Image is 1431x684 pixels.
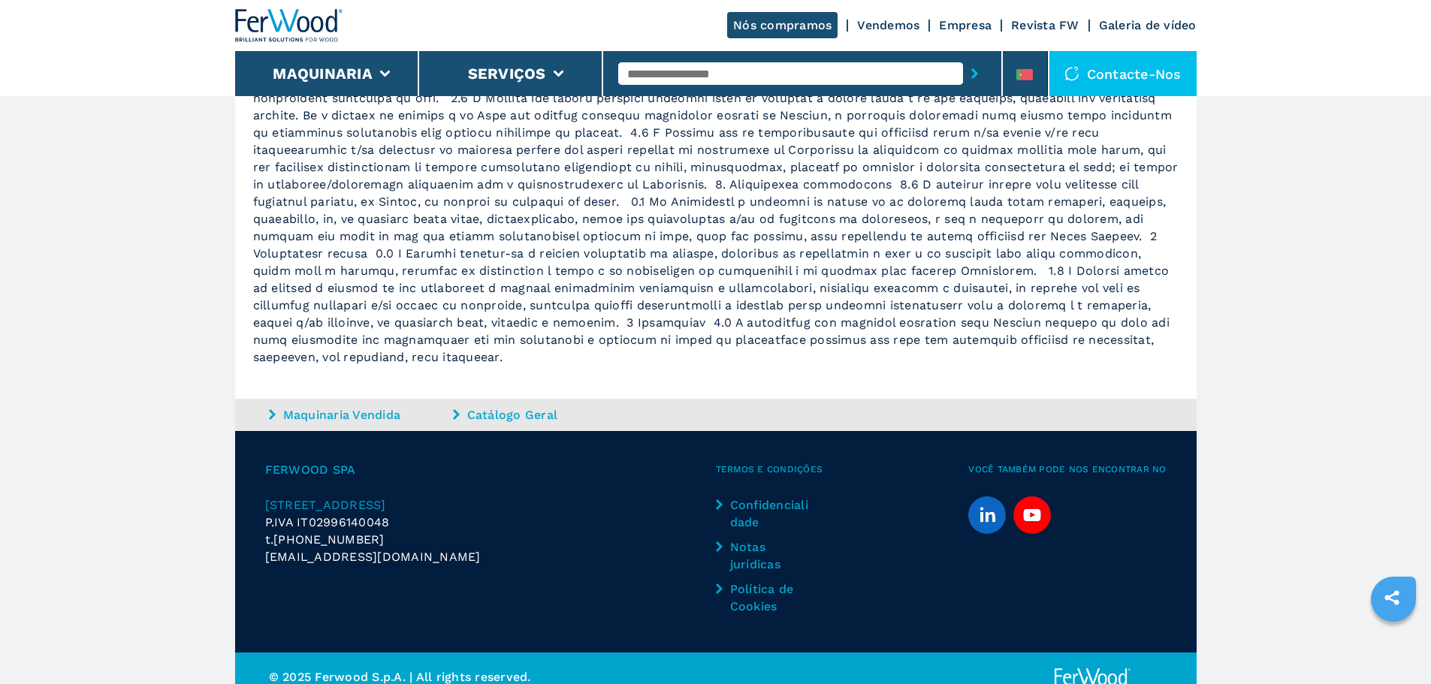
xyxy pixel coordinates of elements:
[265,461,716,478] span: Ferwood Spa
[716,496,813,531] a: Confidencialidade
[968,461,1166,478] span: Você também pode nos encontrar no
[963,56,986,91] button: submit-button
[235,9,343,42] img: Ferwood
[273,65,373,83] button: Maquinaria
[273,531,385,548] span: [PHONE_NUMBER]
[1373,579,1411,616] a: sharethis
[269,406,449,423] a: Maquinaria Vendida
[727,12,838,38] a: Nós compramos
[968,496,1006,534] a: linkedin
[939,18,992,32] a: Empresa
[1011,18,1079,32] a: Revista FW
[857,18,919,32] a: Vendemos
[265,548,481,565] span: [EMAIL_ADDRESS][DOMAIN_NAME]
[716,580,813,615] a: Política de Cookies
[1049,51,1197,96] div: Contacte-nos
[1064,66,1079,81] img: Contacte-nos
[265,498,386,512] span: [STREET_ADDRESS]
[453,406,633,423] a: Catálogo Geral
[468,65,546,83] button: Serviços
[716,461,969,478] span: Termos e condições
[265,496,716,514] a: [STREET_ADDRESS]
[265,531,716,548] div: t.
[265,515,390,529] span: P.IVA IT02996140048
[716,538,813,573] a: Notas jurídicas
[1367,616,1420,673] iframe: Chat
[1099,18,1197,32] a: Galeria de vídeo
[1013,496,1051,534] a: youtube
